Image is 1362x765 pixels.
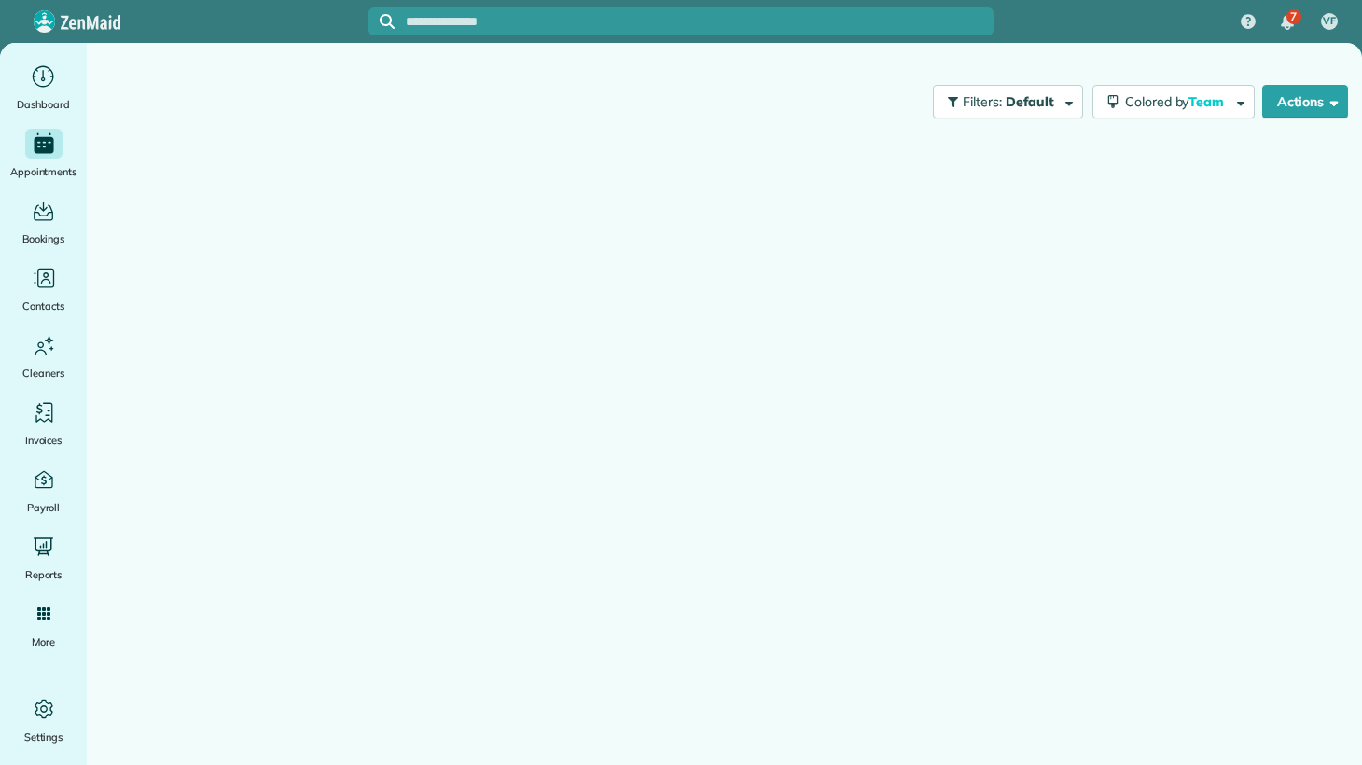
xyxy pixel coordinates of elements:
span: Filters: [963,93,1002,110]
svg: Focus search [380,14,395,29]
span: Appointments [10,162,77,181]
span: Team [1188,93,1227,110]
a: Invoices [7,397,79,450]
a: Filters: Default [924,85,1083,118]
a: Reports [7,532,79,584]
button: Filters: Default [933,85,1083,118]
span: VF [1323,14,1336,29]
span: 7 [1290,9,1297,24]
span: Payroll [27,498,61,517]
span: Cleaners [22,364,64,382]
button: Focus search [368,14,395,29]
a: Bookings [7,196,79,248]
span: Reports [25,565,63,584]
span: Contacts [22,297,64,315]
button: Colored byTeam [1092,85,1255,118]
a: Appointments [7,129,79,181]
a: Settings [7,694,79,746]
a: Payroll [7,465,79,517]
div: 7 unread notifications [1268,2,1307,43]
span: Dashboard [17,95,70,114]
span: Bookings [22,229,65,248]
a: Dashboard [7,62,79,114]
span: Colored by [1125,93,1230,110]
span: Invoices [25,431,63,450]
a: Contacts [7,263,79,315]
span: Default [1006,93,1055,110]
span: Settings [24,728,63,746]
button: Actions [1262,85,1348,118]
a: Cleaners [7,330,79,382]
span: More [32,633,55,651]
